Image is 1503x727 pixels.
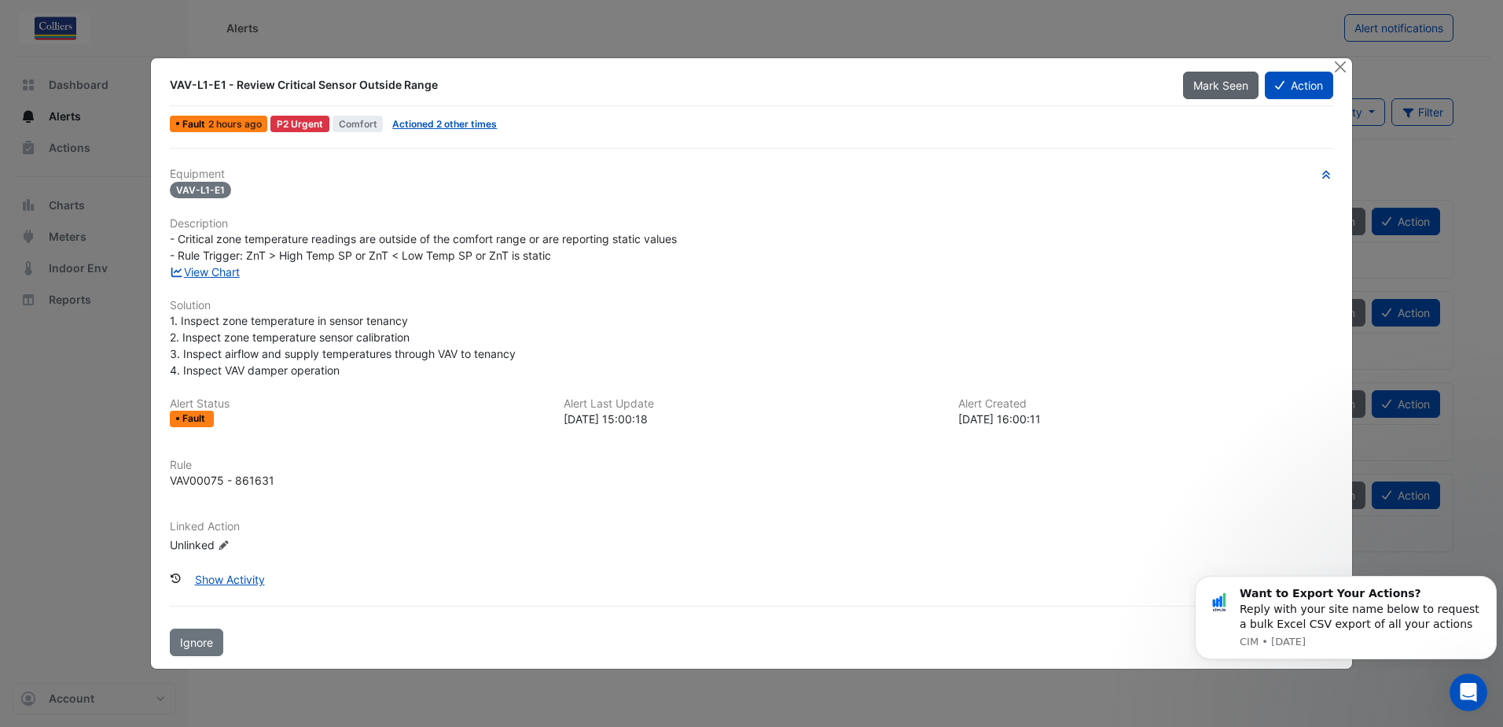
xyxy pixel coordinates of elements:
h6: Alert Status [170,397,545,411]
div: [DATE] 15:00:18 [564,411,939,427]
iframe: Intercom notifications message [1189,562,1503,669]
div: VAV-L1-E1 - Review Critical Sensor Outside Range [170,77,1163,93]
span: Mon 29-Sep-2025 15:00 AEST [208,118,262,130]
span: Fault [182,120,208,129]
span: Comfort [333,116,384,132]
div: P2 Urgent [270,116,329,132]
span: Ignore [180,636,213,649]
button: Show Activity [185,566,275,593]
button: Ignore [170,629,223,656]
h6: Linked Action [170,520,1333,533]
div: Unlinked [170,536,358,552]
iframe: Intercom live chat [1450,673,1487,711]
h6: Solution [170,299,1333,312]
h6: Description [170,217,1333,231]
h6: Alert Last Update [564,397,939,411]
button: Action [1265,72,1333,99]
div: [DATE] 16:00:11 [958,411,1333,427]
button: Close [1332,58,1349,75]
div: VAV00075 - 861631 [170,472,274,489]
h6: Equipment [170,168,1333,181]
a: View Chart [170,265,240,279]
span: 1. Inspect zone temperature in sensor tenancy 2. Inspect zone temperature sensor calibration 3. I... [170,314,516,377]
h6: Rule [170,459,1333,472]
span: - Critical zone temperature readings are outside of the comfort range or are reporting static val... [170,232,677,262]
fa-icon: Edit Linked Action [218,539,230,551]
h6: Alert Created [958,397,1333,411]
span: Mark Seen [1193,79,1248,92]
span: Fault [182,414,208,423]
button: Mark Seen [1183,72,1259,99]
a: Actioned 2 other times [392,118,497,130]
span: VAV-L1-E1 [170,182,231,198]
